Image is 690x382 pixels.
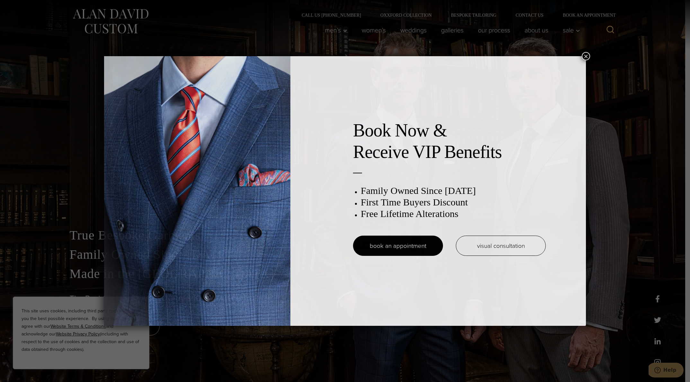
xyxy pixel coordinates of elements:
[582,52,590,60] button: Close
[361,196,546,208] h3: First Time Buyers Discount
[15,4,28,10] span: Help
[353,120,546,163] h2: Book Now & Receive VIP Benefits
[353,236,443,256] a: book an appointment
[361,208,546,220] h3: Free Lifetime Alterations
[456,236,546,256] a: visual consultation
[361,185,546,196] h3: Family Owned Since [DATE]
